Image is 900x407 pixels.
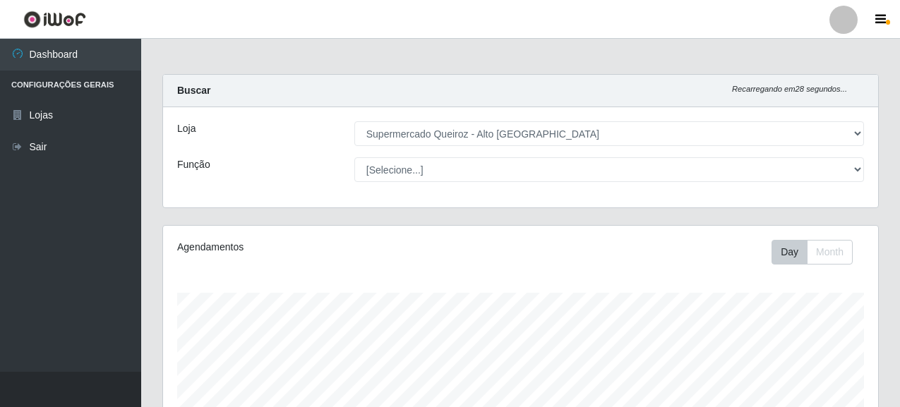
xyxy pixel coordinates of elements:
[772,240,808,265] button: Day
[177,240,451,255] div: Agendamentos
[177,121,196,136] label: Loja
[807,240,853,265] button: Month
[177,157,210,172] label: Função
[772,240,853,265] div: First group
[23,11,86,28] img: CoreUI Logo
[772,240,864,265] div: Toolbar with button groups
[732,85,847,93] i: Recarregando em 28 segundos...
[177,85,210,96] strong: Buscar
